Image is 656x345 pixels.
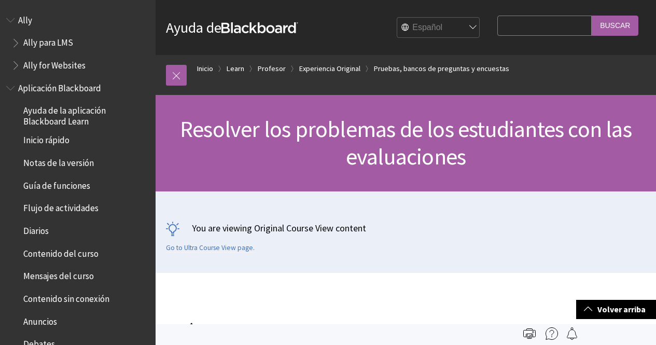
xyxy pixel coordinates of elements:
span: Diarios [23,222,49,236]
input: Buscar [592,16,638,36]
span: Ally para LMS [23,34,73,48]
span: Notas de la versión [23,154,94,168]
span: Contenido del curso [23,245,99,259]
span: Resolver los problemas de los estudiantes con las evaluaciones [180,115,632,171]
img: Print [523,327,536,340]
span: Ayuda de la aplicación Blackboard Learn [23,102,148,127]
img: More help [546,327,558,340]
span: Anuncios [23,313,57,327]
a: Go to Ultra Course View page. [166,243,255,253]
span: Inicio rápido [23,132,69,146]
img: Follow this page [566,327,578,340]
span: Flujo de actividades [23,200,99,214]
a: Experiencia Original [299,62,360,75]
a: Profesor [258,62,286,75]
strong: Blackboard [221,22,298,33]
a: Volver arriba [576,300,656,319]
h2: Envíe una prueba de un estudiante [166,306,492,340]
a: Learn [227,62,244,75]
span: Mensajes del curso [23,268,94,282]
span: Ally for Websites [23,57,86,71]
a: Pruebas, bancos de preguntas y encuestas [374,62,509,75]
a: Ayuda deBlackboard [166,18,298,37]
span: Contenido sin conexión [23,290,109,304]
span: Aplicación Blackboard [18,79,101,93]
span: Ally [18,11,32,25]
select: Site Language Selector [397,18,480,38]
span: Guía de funciones [23,177,90,191]
nav: Book outline for Anthology Ally Help [6,11,149,74]
a: Inicio [197,62,213,75]
p: You are viewing Original Course View content [166,222,646,234]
